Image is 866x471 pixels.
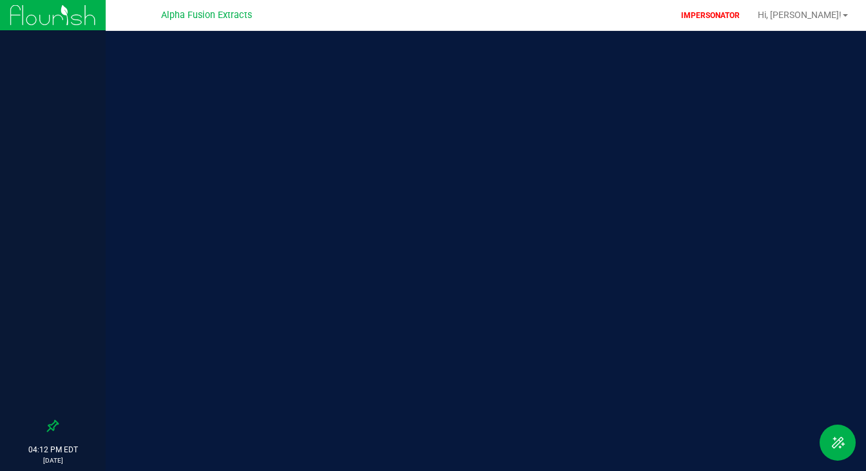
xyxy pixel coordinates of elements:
label: Pin the sidebar to full width on large screens [46,419,59,432]
span: Alpha Fusion Extracts [161,10,252,21]
p: IMPERSONATOR [676,10,745,21]
p: [DATE] [6,456,100,465]
span: Hi, [PERSON_NAME]! [758,10,842,20]
button: Toggle Menu [820,425,856,461]
p: 04:12 PM EDT [6,444,100,456]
